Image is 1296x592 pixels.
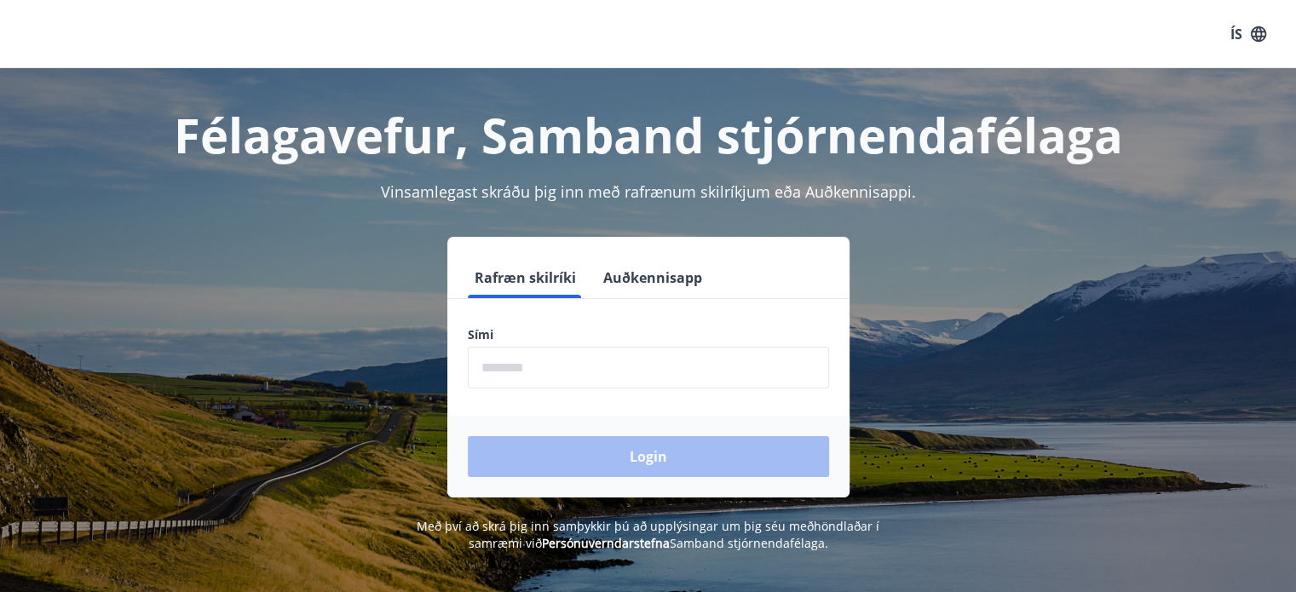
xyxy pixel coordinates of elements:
[1221,19,1276,49] button: ÍS
[381,181,916,202] span: Vinsamlegast skráðu þig inn með rafrænum skilríkjum eða Auðkennisappi.
[468,257,583,298] button: Rafræn skilríki
[417,518,879,551] span: Með því að skrá þig inn samþykkir þú að upplýsingar um þig séu meðhöndlaðar í samræmi við Samband...
[468,326,829,343] label: Sími
[542,535,670,551] a: Persónuverndarstefna
[596,257,709,298] button: Auðkennisapp
[55,102,1241,167] h1: Félagavefur, Samband stjórnendafélaga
